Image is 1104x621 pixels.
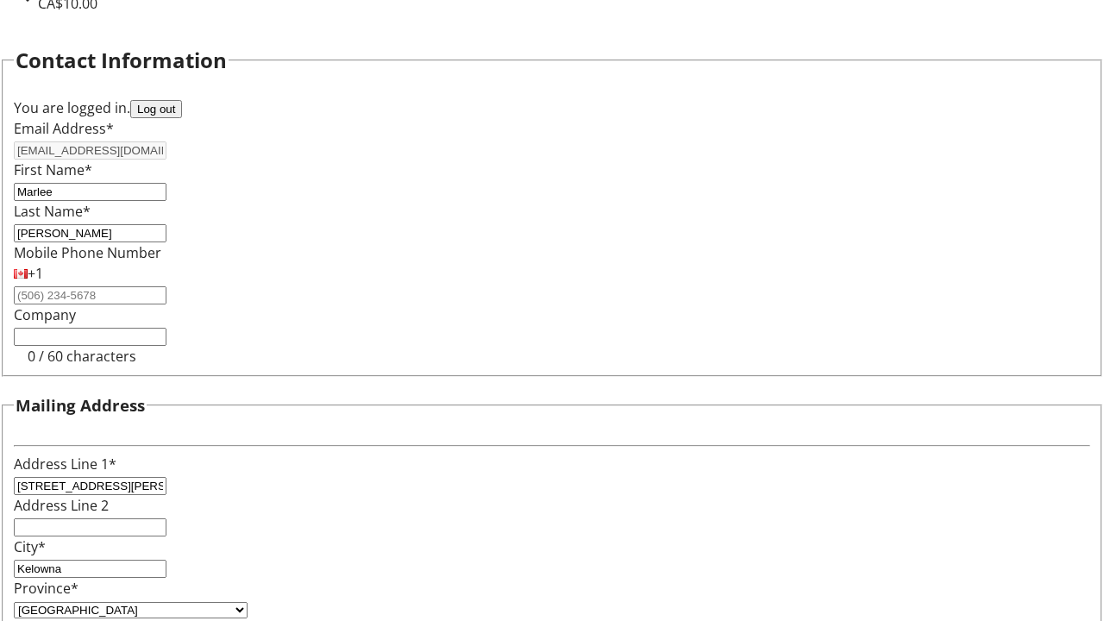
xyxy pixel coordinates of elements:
label: Address Line 1* [14,455,116,474]
label: Province* [14,579,78,598]
label: Email Address* [14,119,114,138]
label: City* [14,537,46,556]
input: (506) 234-5678 [14,286,166,304]
h3: Mailing Address [16,393,145,417]
tr-character-limit: 0 / 60 characters [28,347,136,366]
label: Last Name* [14,202,91,221]
label: Company [14,305,76,324]
label: Mobile Phone Number [14,243,161,262]
input: City [14,560,166,578]
div: You are logged in. [14,97,1090,118]
button: Log out [130,100,182,118]
label: Address Line 2 [14,496,109,515]
label: First Name* [14,160,92,179]
input: Address [14,477,166,495]
h2: Contact Information [16,45,227,76]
